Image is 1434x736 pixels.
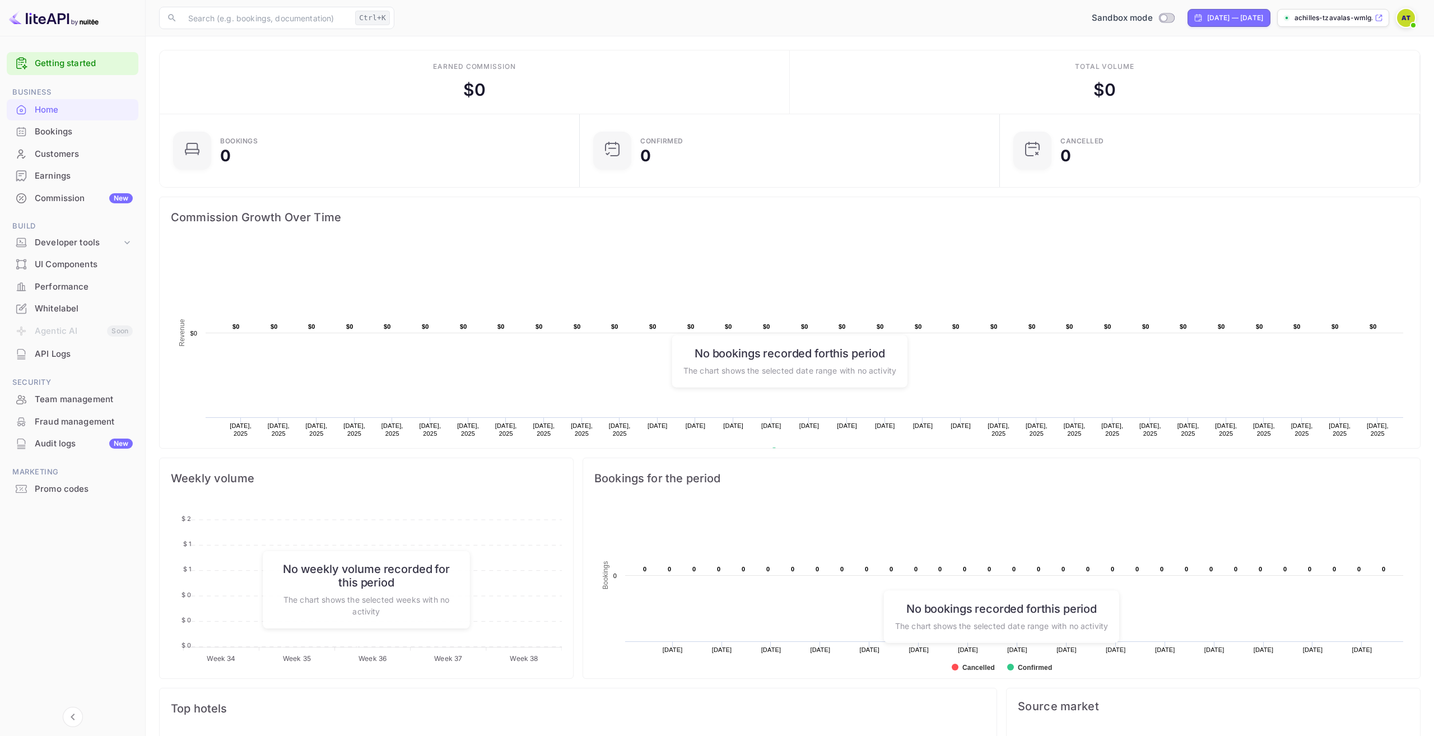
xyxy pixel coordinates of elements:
[1135,566,1139,572] text: 0
[171,208,1409,226] span: Commission Growth Over Time
[1026,422,1047,437] text: [DATE], 2025
[274,562,459,589] h6: No weekly volume recorded for this period
[7,466,138,478] span: Marketing
[1086,566,1090,572] text: 0
[35,57,133,70] a: Getting started
[1329,422,1351,437] text: [DATE], 2025
[7,343,138,364] a: API Logs
[7,143,138,165] div: Customers
[1291,422,1313,437] text: [DATE], 2025
[799,422,820,429] text: [DATE]
[875,422,895,429] text: [DATE]
[958,646,978,653] text: [DATE]
[816,566,819,572] text: 0
[495,422,517,437] text: [DATE], 2025
[7,433,138,455] div: Audit logsNew
[63,707,83,727] button: Collapse navigation
[181,591,191,599] tspan: $ 0
[761,646,781,653] text: [DATE]
[1283,566,1287,572] text: 0
[1207,13,1263,23] div: [DATE] — [DATE]
[7,121,138,142] a: Bookings
[668,566,671,572] text: 0
[7,276,138,297] a: Performance
[7,233,138,253] div: Developer tools
[962,664,995,672] text: Cancelled
[723,422,743,429] text: [DATE]
[35,148,133,161] div: Customers
[895,602,1108,615] h6: No bookings recorded for this period
[9,9,99,27] img: LiteAPI logo
[1177,422,1199,437] text: [DATE], 2025
[1367,422,1389,437] text: [DATE], 2025
[536,323,543,330] text: $0
[1101,422,1123,437] text: [DATE], 2025
[1111,566,1114,572] text: 0
[763,323,770,330] text: $0
[422,323,429,330] text: $0
[1308,566,1311,572] text: 0
[1331,323,1339,330] text: $0
[649,323,657,330] text: $0
[1215,422,1237,437] text: [DATE], 2025
[643,566,646,572] text: 0
[1180,323,1187,330] text: $0
[895,619,1108,631] p: The chart shows the selected date range with no activity
[1382,566,1385,572] text: 0
[1234,566,1237,572] text: 0
[7,52,138,75] div: Getting started
[1209,566,1213,572] text: 0
[1087,12,1179,25] div: Switch to Production mode
[433,62,516,72] div: Earned commission
[306,422,328,437] text: [DATE], 2025
[35,170,133,183] div: Earnings
[109,439,133,449] div: New
[574,323,581,330] text: $0
[1333,566,1336,572] text: 0
[207,654,235,663] tspan: Week 34
[686,422,706,429] text: [DATE]
[181,7,351,29] input: Search (e.g. bookings, documentation)
[510,654,538,663] tspan: Week 38
[990,323,998,330] text: $0
[859,646,879,653] text: [DATE]
[865,566,868,572] text: 0
[381,422,403,437] text: [DATE], 2025
[274,594,459,617] p: The chart shows the selected weeks with no activity
[1060,148,1071,164] div: 0
[602,561,609,590] text: Bookings
[1092,12,1153,25] span: Sandbox mode
[1253,422,1275,437] text: [DATE], 2025
[268,422,290,437] text: [DATE], 2025
[35,348,133,361] div: API Logs
[308,323,315,330] text: $0
[1139,422,1161,437] text: [DATE], 2025
[1066,323,1073,330] text: $0
[7,188,138,208] a: CommissionNew
[1370,323,1377,330] text: $0
[914,566,918,572] text: 0
[938,566,942,572] text: 0
[7,86,138,99] span: Business
[613,572,617,579] text: 0
[7,143,138,164] a: Customers
[640,148,651,164] div: 0
[35,416,133,428] div: Fraud management
[890,566,893,572] text: 0
[232,323,240,330] text: $0
[839,323,846,330] text: $0
[1007,646,1027,653] text: [DATE]
[35,236,122,249] div: Developer tools
[594,469,1409,487] span: Bookings for the period
[7,298,138,320] div: Whitelabel
[712,646,732,653] text: [DATE]
[687,323,695,330] text: $0
[781,448,810,455] text: Revenue
[1303,646,1323,653] text: [DATE]
[35,192,133,205] div: Commission
[220,138,258,145] div: Bookings
[7,188,138,209] div: CommissionNew
[1064,422,1086,437] text: [DATE], 2025
[384,323,391,330] text: $0
[1397,9,1415,27] img: Achilles Tzavalas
